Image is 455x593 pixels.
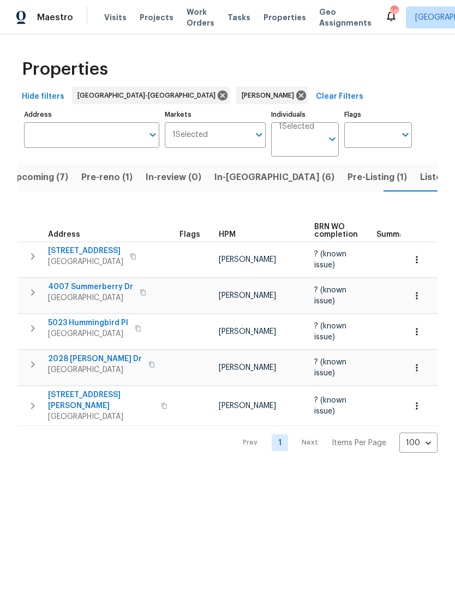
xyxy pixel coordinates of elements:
span: ? (known issue) [314,322,346,341]
button: Open [145,127,160,142]
button: Clear Filters [312,87,368,107]
button: Open [252,127,267,142]
span: [GEOGRAPHIC_DATA] [48,411,154,422]
span: [PERSON_NAME] [219,292,276,300]
div: [PERSON_NAME] [236,87,308,104]
a: Goto page 1 [272,434,288,451]
span: [GEOGRAPHIC_DATA]-[GEOGRAPHIC_DATA] [77,90,220,101]
span: Geo Assignments [319,7,372,28]
span: ? (known issue) [314,250,346,269]
span: [PERSON_NAME] [219,402,276,410]
span: [STREET_ADDRESS][PERSON_NAME] [48,390,154,411]
span: Pre-Listing (1) [348,170,407,185]
span: In-review (0) [146,170,201,185]
label: Individuals [271,111,339,118]
span: Properties [264,12,306,23]
span: ? (known issue) [314,358,346,377]
span: BRN WO completion [314,223,358,238]
span: Upcoming (7) [10,170,68,185]
span: In-[GEOGRAPHIC_DATA] (6) [214,170,334,185]
span: Hide filters [22,90,64,104]
button: Hide filters [17,87,69,107]
span: Properties [22,64,108,75]
span: Work Orders [187,7,214,28]
nav: Pagination Navigation [232,433,438,453]
span: 2028 [PERSON_NAME] Dr [48,354,142,364]
span: 1 Selected [172,130,208,140]
span: Projects [140,12,173,23]
span: [PERSON_NAME] [242,90,298,101]
span: 5023 Hummingbird Pl [48,318,128,328]
span: [PERSON_NAME] [219,328,276,336]
span: 1 Selected [279,122,314,131]
span: Maestro [37,12,73,23]
button: Open [398,127,413,142]
span: [GEOGRAPHIC_DATA] [48,292,133,303]
span: 4007 Summerberry Dr [48,281,133,292]
p: Items Per Page [332,438,386,448]
span: Flags [179,231,200,238]
label: Flags [344,111,412,118]
span: [GEOGRAPHIC_DATA] [48,328,128,339]
span: HPM [219,231,236,238]
span: [GEOGRAPHIC_DATA] [48,256,123,267]
label: Address [24,111,159,118]
span: Address [48,231,80,238]
span: Tasks [228,14,250,21]
div: [GEOGRAPHIC_DATA]-[GEOGRAPHIC_DATA] [72,87,230,104]
div: 100 [399,429,438,457]
span: [PERSON_NAME] [219,256,276,263]
span: Pre-reno (1) [81,170,133,185]
span: Summary [376,231,412,238]
label: Markets [165,111,266,118]
span: [STREET_ADDRESS] [48,245,123,256]
button: Open [325,131,340,147]
span: [PERSON_NAME] [219,364,276,372]
span: ? (known issue) [314,397,346,415]
div: 58 [390,7,398,17]
span: [GEOGRAPHIC_DATA] [48,364,142,375]
span: Clear Filters [316,90,363,104]
span: Visits [104,12,127,23]
span: ? (known issue) [314,286,346,305]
